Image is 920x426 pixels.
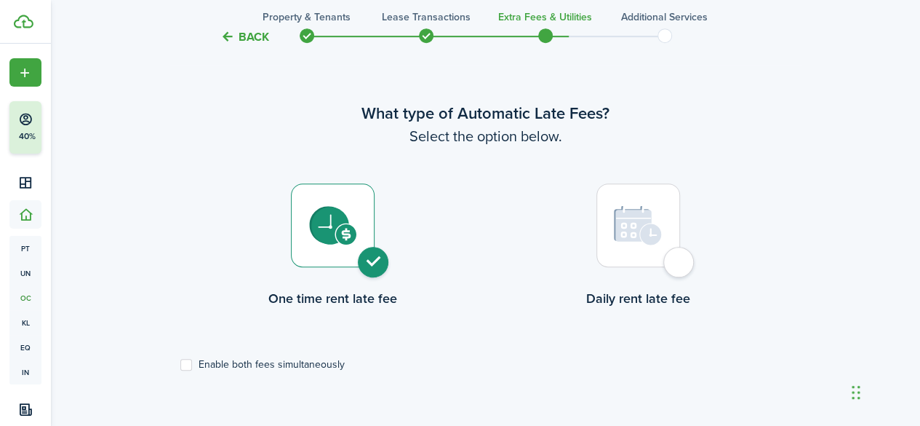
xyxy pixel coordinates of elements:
[220,29,269,44] button: Back
[621,9,708,25] h3: Additional Services
[9,236,41,261] a: pt
[852,371,860,414] div: Drag
[614,205,663,246] img: Daily rent late fee
[9,310,41,335] a: kl
[9,360,41,384] a: in
[486,289,791,308] control-radio-card-title: Daily rent late fee
[498,9,592,25] h3: Extra fees & Utilities
[180,289,486,308] control-radio-card-title: One time rent late fee
[382,9,471,25] h3: Lease Transactions
[9,261,41,285] a: un
[309,206,357,245] img: One time rent late fee
[180,359,345,371] label: Enable both fees simultaneously
[9,58,41,87] button: Open menu
[9,285,41,310] a: oc
[263,9,351,25] h3: Property & Tenants
[180,101,791,125] wizard-step-header-title: What type of Automatic Late Fees?
[9,335,41,360] a: eq
[9,101,130,154] button: 40%
[18,130,36,143] p: 40%
[180,125,791,147] wizard-step-header-description: Select the option below.
[14,15,33,28] img: TenantCloud
[847,356,920,426] iframe: Chat Widget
